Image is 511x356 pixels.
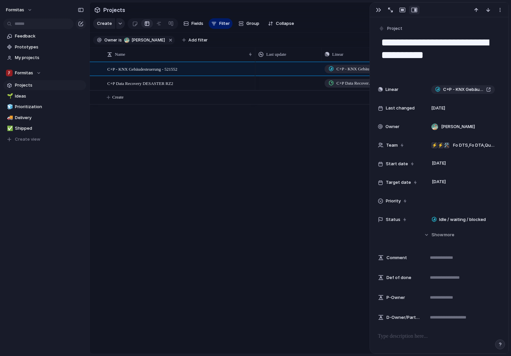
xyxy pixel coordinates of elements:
[7,92,12,100] div: 🌱
[387,25,402,32] span: Project
[378,229,500,241] button: Showmore
[3,42,86,52] a: Prototypes
[7,125,12,132] div: ✅
[181,18,206,29] button: Fields
[431,142,438,149] div: ⚡
[430,178,448,186] span: [DATE]
[3,102,86,112] a: 🧊Prioritization
[439,216,486,223] span: Idle / waiting / blocked
[119,37,122,43] span: is
[431,85,495,94] a: C+P - KNX Gebäudesteuerung - 521552
[441,123,475,130] span: [PERSON_NAME]
[432,232,443,238] span: Show
[97,20,112,27] span: Create
[325,79,385,88] a: C+P Data Recovery DESASTER RZ2
[386,254,407,261] span: Comment
[453,142,495,149] span: Fo DTS , Fo DTA , Qubedoo
[15,70,33,76] span: Formitas
[117,36,123,44] button: is
[115,51,125,58] span: Name
[386,179,411,186] span: Target date
[107,79,173,87] span: C+P Data Recovery DESASTER RZ2
[15,54,84,61] span: My projects
[437,142,444,149] div: ⚡
[102,4,127,16] span: Projects
[3,68,86,78] button: Formitas
[6,114,13,121] button: 🚚
[3,134,86,144] button: Create view
[430,159,448,167] span: [DATE]
[336,80,374,87] span: C+P Data Recovery DESASTER RZ2
[6,125,13,132] button: ✅
[188,37,208,43] span: Add filter
[3,80,86,90] a: Projects
[15,93,84,100] span: Ideas
[15,125,84,132] span: Shipped
[6,93,13,100] button: 🌱
[3,5,36,15] button: Formitas
[431,105,445,111] span: [DATE]
[385,86,398,93] span: Linear
[3,113,86,123] a: 🚚Delivery
[386,105,415,111] span: Last changed
[325,65,385,73] a: C+P - KNX Gebäudesteuerung - 521552
[107,65,178,73] span: C+P - KNX Gebäudesteuerung - 521552
[235,18,263,29] button: Group
[7,114,12,121] div: 🚚
[246,20,259,27] span: Group
[386,216,400,223] span: Status
[191,20,203,27] span: Fields
[443,86,484,93] span: C+P - KNX Gebäudesteuerung - 521552
[386,294,405,301] span: P-Owner
[3,123,86,133] a: ✅Shipped
[6,7,24,13] span: Formitas
[386,198,401,204] span: Priority
[386,314,420,321] span: D-Owner/Partner
[3,53,86,63] a: My projects
[15,114,84,121] span: Delivery
[336,66,374,72] span: C+P - KNX Gebäudesteuerung - 521552
[7,103,12,111] div: 🧊
[332,51,343,58] span: Linear
[386,161,408,167] span: Start date
[132,37,165,43] span: [PERSON_NAME]
[386,142,398,149] span: Team
[6,104,13,110] button: 🧊
[15,104,84,110] span: Prioritization
[385,123,399,130] span: Owner
[104,37,117,43] span: Owner
[3,91,86,101] a: 🌱Ideas
[15,136,40,143] span: Create view
[178,36,212,45] button: Add filter
[112,94,124,101] span: Create
[15,82,84,89] span: Projects
[377,24,404,34] button: Project
[209,18,232,29] button: Filter
[123,36,166,44] button: [PERSON_NAME]
[266,51,286,58] span: Last update
[386,274,411,281] span: Def of done
[15,33,84,39] span: Feedback
[3,31,86,41] a: Feedback
[219,20,230,27] span: Filter
[15,44,84,50] span: Prototypes
[276,20,294,27] span: Collapse
[443,142,450,149] div: 🛠️
[93,18,115,29] button: Create
[444,232,454,238] span: more
[265,18,297,29] button: Collapse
